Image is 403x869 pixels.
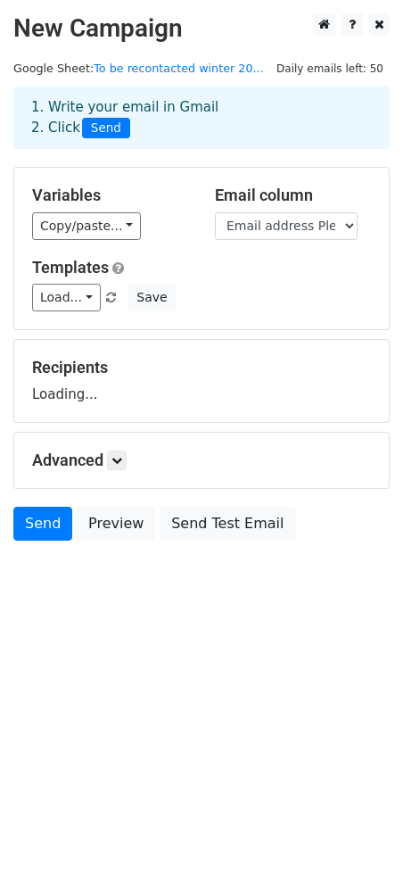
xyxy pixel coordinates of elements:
[32,451,371,470] h5: Advanced
[13,13,390,44] h2: New Campaign
[128,284,175,311] button: Save
[77,507,155,541] a: Preview
[32,186,188,205] h5: Variables
[94,62,264,75] a: To be recontacted winter 20...
[32,284,101,311] a: Load...
[270,62,390,75] a: Daily emails left: 50
[270,59,390,79] span: Daily emails left: 50
[160,507,295,541] a: Send Test Email
[13,62,264,75] small: Google Sheet:
[215,186,371,205] h5: Email column
[32,258,109,277] a: Templates
[32,358,371,404] div: Loading...
[13,507,72,541] a: Send
[82,118,130,139] span: Send
[32,358,371,377] h5: Recipients
[18,97,385,138] div: 1. Write your email in Gmail 2. Click
[32,212,141,240] a: Copy/paste...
